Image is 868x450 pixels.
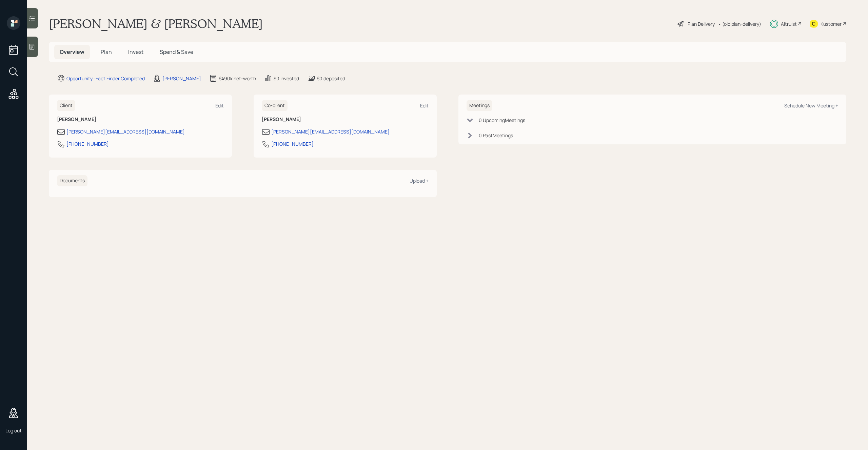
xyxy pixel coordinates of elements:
h1: [PERSON_NAME] & [PERSON_NAME] [49,16,263,31]
div: Plan Delivery [688,20,715,27]
div: 0 Upcoming Meeting s [479,117,525,124]
h6: [PERSON_NAME] [57,117,224,122]
div: [PERSON_NAME][EMAIL_ADDRESS][DOMAIN_NAME] [66,128,185,135]
div: $0 deposited [317,75,345,82]
span: Invest [128,48,143,56]
div: Edit [215,102,224,109]
h6: Documents [57,175,87,186]
span: Spend & Save [160,48,193,56]
h6: Client [57,100,75,111]
div: Opportunity · Fact Finder Completed [66,75,145,82]
div: Log out [5,427,22,434]
div: Upload + [410,178,429,184]
span: Overview [60,48,84,56]
div: Edit [420,102,429,109]
div: $490k net-worth [219,75,256,82]
div: Kustomer [821,20,842,27]
div: [PHONE_NUMBER] [271,140,314,147]
div: [PERSON_NAME][EMAIL_ADDRESS][DOMAIN_NAME] [271,128,390,135]
div: Schedule New Meeting + [784,102,838,109]
div: Altruist [781,20,797,27]
div: • (old plan-delivery) [718,20,761,27]
div: $0 invested [274,75,299,82]
div: [PHONE_NUMBER] [66,140,109,147]
span: Plan [101,48,112,56]
div: [PERSON_NAME] [162,75,201,82]
h6: Co-client [262,100,288,111]
div: 0 Past Meeting s [479,132,513,139]
h6: Meetings [467,100,492,111]
h6: [PERSON_NAME] [262,117,429,122]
